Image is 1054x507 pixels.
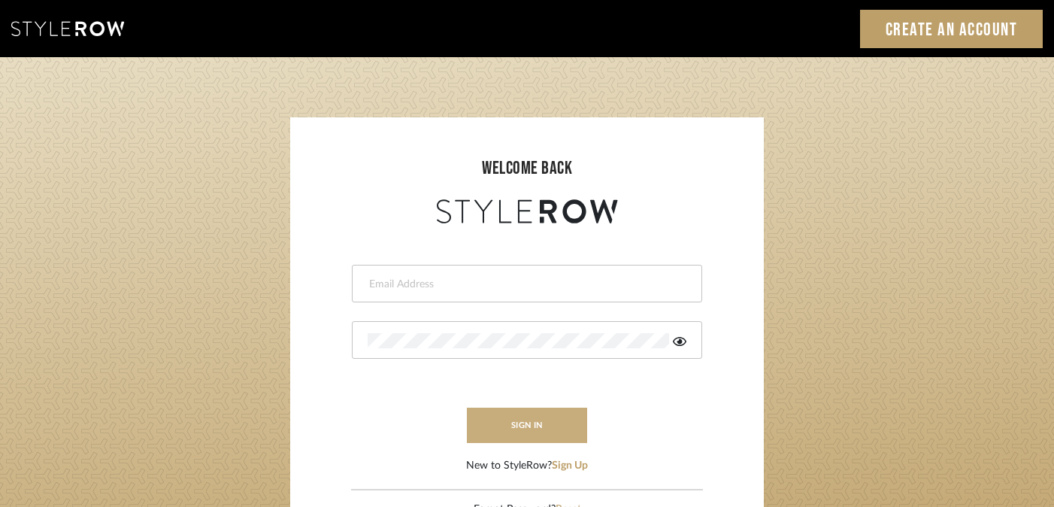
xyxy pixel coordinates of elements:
input: Email Address [368,277,683,292]
button: sign in [467,408,587,443]
div: New to StyleRow? [466,458,588,474]
button: Sign Up [552,458,588,474]
div: welcome back [305,155,749,182]
a: Create an Account [860,10,1043,48]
